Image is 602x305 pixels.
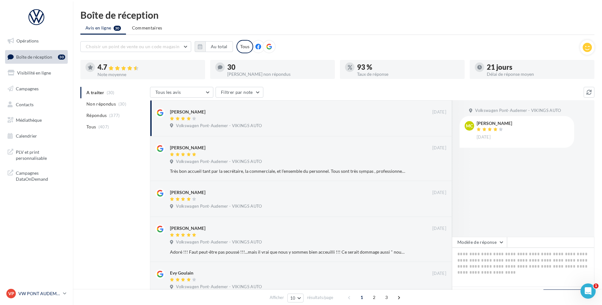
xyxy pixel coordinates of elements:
div: [PERSON_NAME] [170,189,205,196]
a: Opérations [4,34,69,48]
span: (377) [109,113,120,118]
button: Au total [195,41,233,52]
span: 2 [369,292,379,302]
span: Volkswagen Pont-Audemer - VIKINGS AUTO [176,284,262,290]
a: Campagnes DataOnDemand [4,166,69,185]
div: 30 [227,64,330,71]
span: 1 [357,292,367,302]
span: Commentaires [132,25,162,31]
span: 3 [381,292,392,302]
span: Choisir un point de vente ou un code magasin [86,44,179,49]
span: Campagnes [16,86,39,91]
div: 93 % [357,64,460,71]
a: Visibilité en ligne [4,66,69,80]
button: 10 [287,294,304,302]
div: Boîte de réception [80,10,594,20]
div: [PERSON_NAME] [477,121,512,126]
a: VP VW PONT AUDEMER [5,288,68,300]
div: Note moyenne [97,72,200,77]
span: Visibilité en ligne [17,70,51,75]
span: Volkswagen Pont-Audemer - VIKINGS AUTO [176,239,262,245]
div: Evy Goulain [170,270,193,276]
div: [PERSON_NAME] [170,145,205,151]
span: [DATE] [432,190,446,196]
span: (407) [98,124,109,129]
div: 21 jours [487,64,589,71]
span: VP [8,290,14,297]
div: [PERSON_NAME] [170,225,205,231]
span: Volkswagen Pont-Audemer - VIKINGS AUTO [176,204,262,209]
span: Calendrier [16,133,37,139]
span: PLV et print personnalisable [16,148,65,161]
span: Volkswagen Pont-Audemer - VIKINGS AUTO [475,108,561,114]
a: Boîte de réception30 [4,50,69,64]
div: Adoré !!! Faut peut-être pas poussé !!!...mais il vrai que nous y sommes bien acceuilli !!! Ce se... [170,249,405,255]
span: [DATE] [477,134,491,140]
button: Choisir un point de vente ou un code magasin [80,41,191,52]
div: [PERSON_NAME] [170,109,205,115]
span: 10 [290,295,296,301]
span: résultats/page [307,295,333,301]
div: Très bon accueil tant par la secrétaire, la commerciale, et l'ensemble du personnel. Tous sont tr... [170,168,405,174]
a: PLV et print personnalisable [4,145,69,164]
button: Au total [205,41,233,52]
span: [DATE] [432,271,446,276]
button: Filtrer par note [216,87,263,98]
span: Contacts [16,101,34,107]
span: Boîte de réception [16,54,52,59]
a: Campagnes [4,82,69,95]
span: (30) [118,101,126,107]
span: Répondus [86,112,107,119]
a: Médiathèque [4,114,69,127]
span: Tous [86,124,96,130]
span: MC [466,123,473,129]
span: Volkswagen Pont-Audemer - VIKINGS AUTO [176,123,262,129]
span: [DATE] [432,109,446,115]
div: [PERSON_NAME] non répondus [227,72,330,76]
span: Campagnes DataOnDemand [16,169,65,182]
a: Calendrier [4,129,69,143]
div: Taux de réponse [357,72,460,76]
span: [DATE] [432,145,446,151]
div: Tous [236,40,253,53]
a: Contacts [4,98,69,111]
span: 1 [593,283,599,289]
span: Non répondus [86,101,116,107]
span: Volkswagen Pont-Audemer - VIKINGS AUTO [176,159,262,165]
span: [DATE] [432,226,446,231]
span: Opérations [16,38,39,43]
div: Délai de réponse moyen [487,72,589,76]
button: Tous les avis [150,87,213,98]
iframe: Intercom live chat [580,283,596,299]
button: Modèle de réponse [452,237,507,248]
p: VW PONT AUDEMER [18,290,60,297]
div: 4.7 [97,64,200,71]
span: Médiathèque [16,117,42,123]
span: Afficher [270,295,284,301]
span: Tous les avis [155,89,181,95]
div: 30 [58,55,65,60]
